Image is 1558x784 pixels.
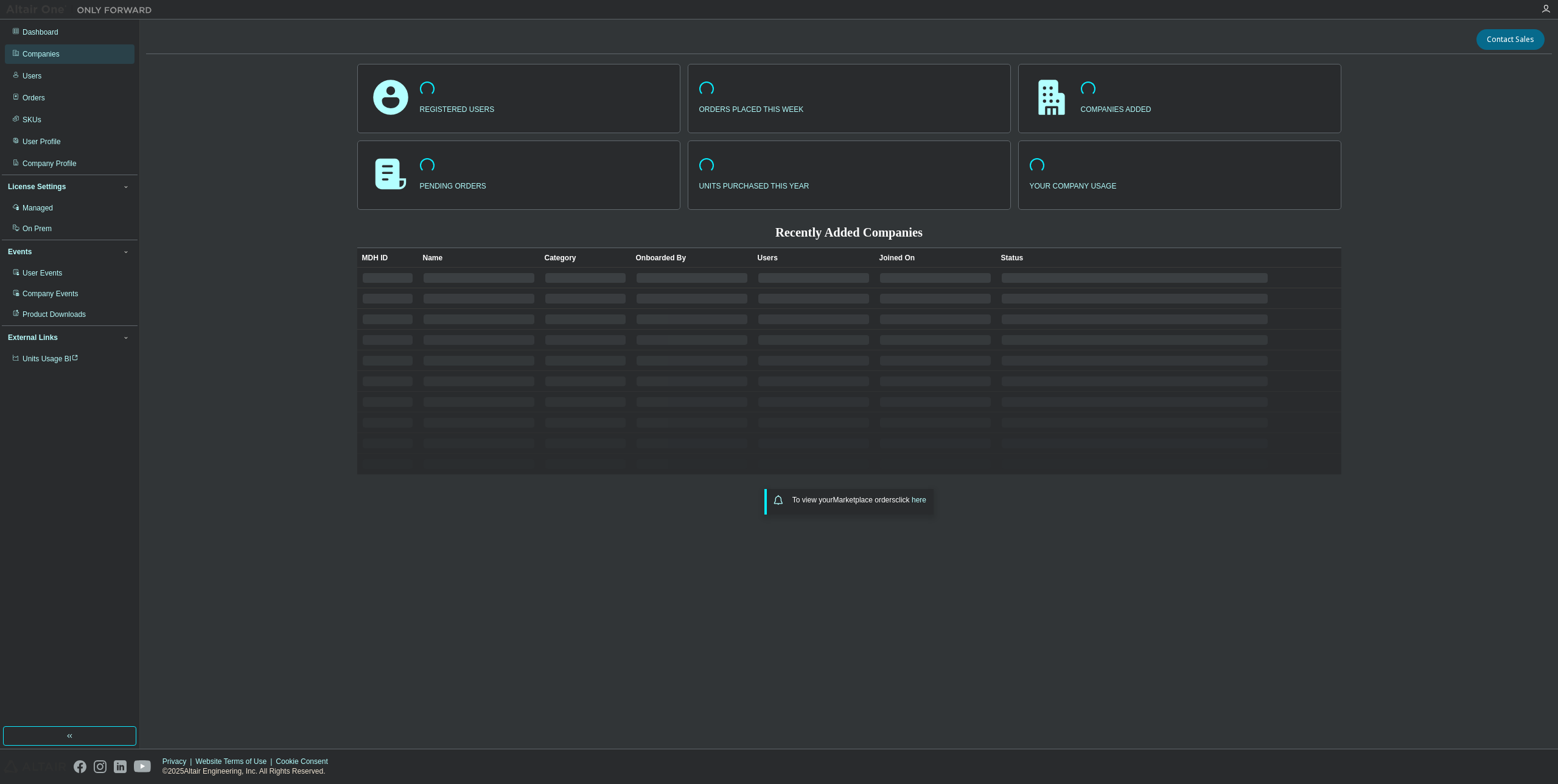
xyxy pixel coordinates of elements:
em: Marketplace orders [833,496,896,504]
div: Company Profile [23,159,77,168]
span: Units Usage BI [23,355,79,363]
img: altair_logo.svg [4,760,66,773]
div: MDH ID [362,248,413,268]
div: User Events [23,268,62,278]
div: Name [423,248,535,268]
p: pending orders [420,178,486,192]
img: linkedin.svg [114,760,127,773]
div: Product Downloads [23,310,86,319]
div: Joined On [879,248,991,268]
h2: Recently Added Companies [357,224,1341,240]
span: To view your click [792,496,926,504]
div: Events [8,247,32,257]
img: youtube.svg [134,760,152,773]
div: Companies [23,49,60,59]
p: your company usage [1030,178,1117,192]
div: Users [758,248,870,268]
p: units purchased this year [699,178,809,192]
div: Privacy [162,757,195,766]
button: Contact Sales [1476,29,1545,50]
div: Cookie Consent [276,757,335,766]
img: facebook.svg [74,760,86,773]
img: Altair One [6,4,158,16]
div: Category [545,248,626,268]
div: Managed [23,203,53,213]
p: orders placed this week [699,101,804,115]
div: Website Terms of Use [195,757,276,766]
div: On Prem [23,224,52,234]
div: Onboarded By [636,248,748,268]
div: Orders [23,93,45,103]
div: License Settings [8,182,66,192]
div: Company Events [23,289,78,299]
div: Users [23,71,41,81]
div: Dashboard [23,27,58,37]
a: here [912,496,926,504]
img: instagram.svg [94,760,107,773]
div: External Links [8,333,58,342]
div: SKUs [23,115,41,125]
p: registered users [420,101,495,115]
p: companies added [1081,101,1151,115]
div: User Profile [23,137,61,147]
p: © 2025 Altair Engineering, Inc. All Rights Reserved. [162,766,335,777]
div: Status [1001,248,1268,268]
